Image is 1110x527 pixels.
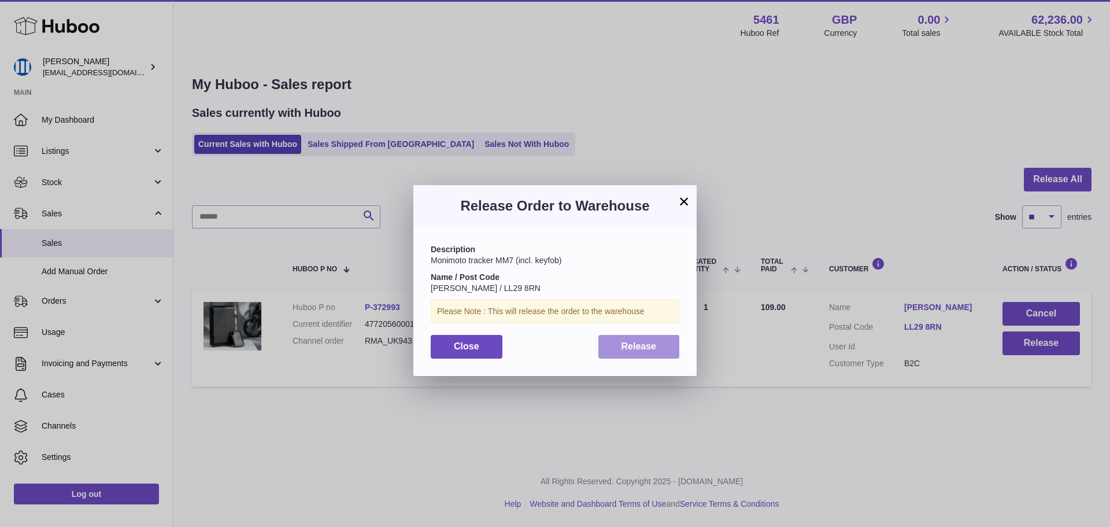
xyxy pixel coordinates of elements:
[598,335,680,359] button: Release
[431,256,561,265] span: Monimoto tracker MM7 (incl. keyfob)
[621,341,657,351] span: Release
[431,283,541,293] span: [PERSON_NAME] / LL29 8RN
[431,197,679,215] h3: Release Order to Warehouse
[431,245,475,254] strong: Description
[431,335,502,359] button: Close
[431,272,499,282] strong: Name / Post Code
[431,300,679,323] div: Please Note : This will release the order to the warehouse
[454,341,479,351] span: Close
[677,194,691,208] button: ×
